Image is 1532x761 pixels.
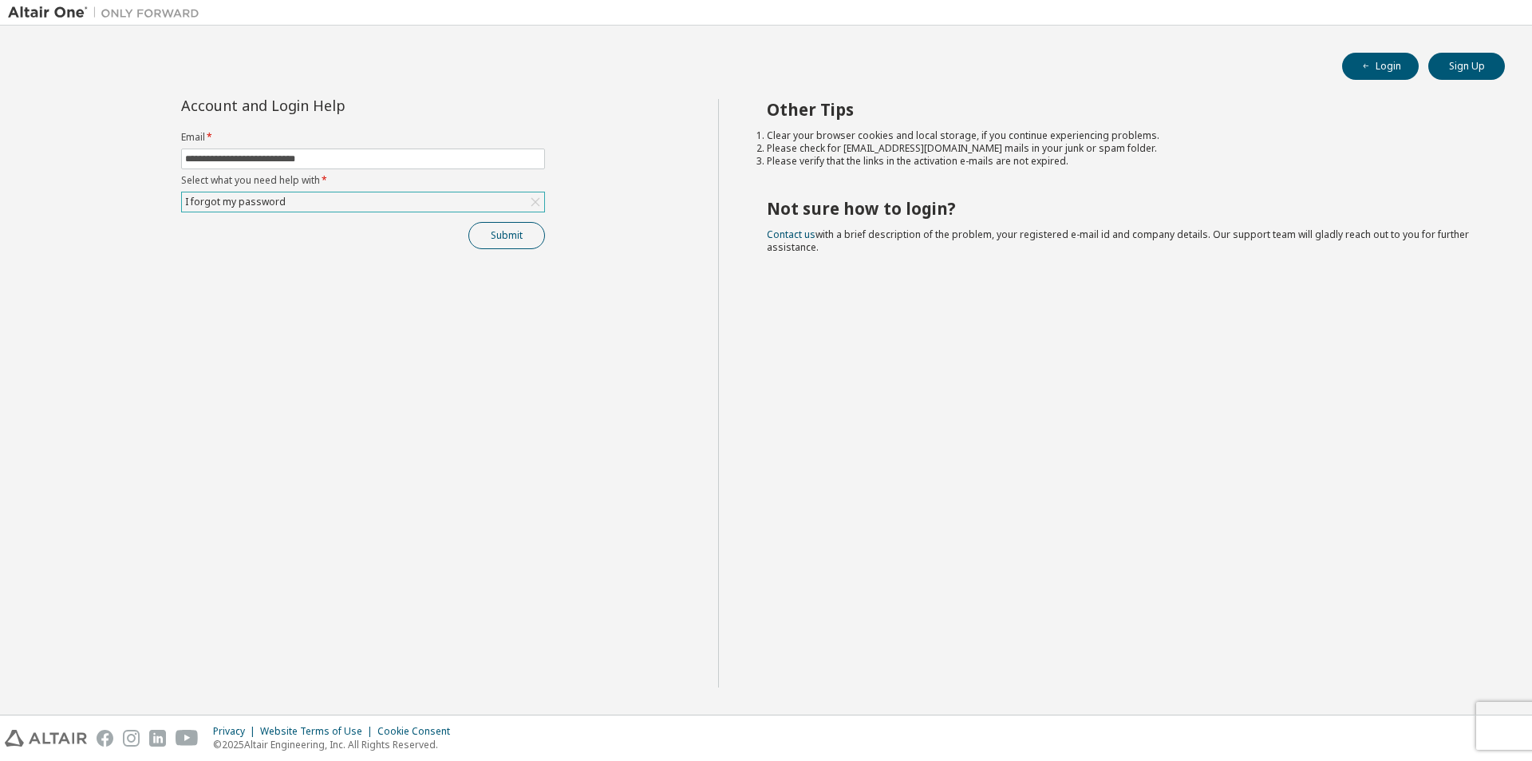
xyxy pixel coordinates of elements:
[181,131,545,144] label: Email
[767,198,1477,219] h2: Not sure how to login?
[767,228,815,241] a: Contact us
[181,174,545,187] label: Select what you need help with
[183,193,288,211] div: I forgot my password
[5,730,87,747] img: altair_logo.svg
[176,730,199,747] img: youtube.svg
[181,99,472,112] div: Account and Login Help
[1342,53,1419,80] button: Login
[1428,53,1505,80] button: Sign Up
[8,5,207,21] img: Altair One
[123,730,140,747] img: instagram.svg
[468,222,545,249] button: Submit
[149,730,166,747] img: linkedin.svg
[97,730,113,747] img: facebook.svg
[767,142,1477,155] li: Please check for [EMAIL_ADDRESS][DOMAIN_NAME] mails in your junk or spam folder.
[260,725,377,738] div: Website Terms of Use
[182,192,544,212] div: I forgot my password
[213,725,260,738] div: Privacy
[213,738,460,751] p: © 2025 Altair Engineering, Inc. All Rights Reserved.
[767,155,1477,168] li: Please verify that the links in the activation e-mails are not expired.
[767,228,1469,254] span: with a brief description of the problem, your registered e-mail id and company details. Our suppo...
[767,99,1477,120] h2: Other Tips
[377,725,460,738] div: Cookie Consent
[767,129,1477,142] li: Clear your browser cookies and local storage, if you continue experiencing problems.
